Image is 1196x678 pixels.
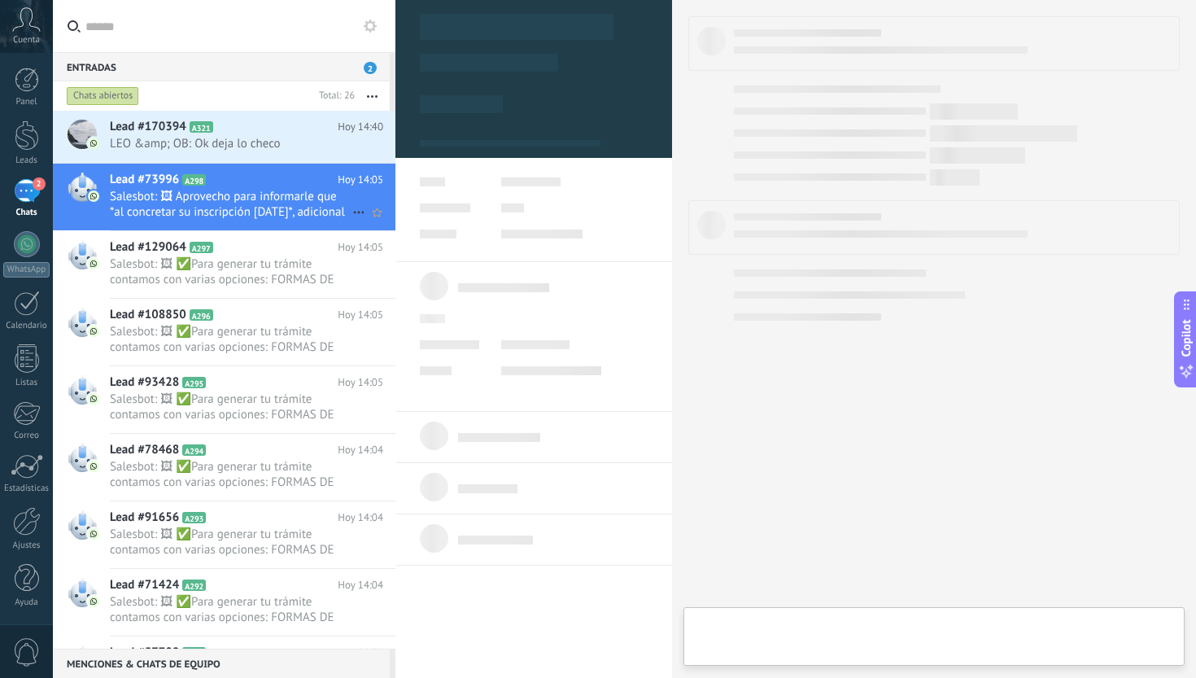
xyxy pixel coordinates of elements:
[53,501,395,568] a: Lead #91656 A293 Hoy 14:04 Salesbot: 🖼 ✅Para generar tu trámite contamos con varias opciones: FOR...
[53,569,395,636] a: Lead #71424 A292 Hoy 14:04 Salesbot: 🖼 ✅Para generar tu trámite contamos con varias opciones: FOR...
[338,239,383,256] span: Hoy 14:05
[338,172,383,188] span: Hoy 14:05
[190,242,213,253] span: A297
[88,461,99,472] img: com.amocrm.amocrmwa.svg
[3,155,50,166] div: Leads
[110,256,352,287] span: Salesbot: 🖼 ✅Para generar tu trámite contamos con varias opciones: FORMAS DE PAGO: Cargo a tarjet...
[110,391,352,422] span: Salesbot: 🖼 ✅Para generar tu trámite contamos con varias opciones: FORMAS DE PAGO: Cargo a tarjet...
[110,510,179,526] span: Lead #91656
[88,528,99,540] img: com.amocrm.amocrmwa.svg
[3,208,50,218] div: Chats
[364,62,377,74] span: 2
[182,174,206,186] span: A298
[190,309,213,321] span: A296
[312,88,355,104] div: Total: 26
[110,136,352,151] span: LEO &amp; OB: Ok deja lo checo
[338,374,383,391] span: Hoy 14:05
[88,596,99,607] img: com.amocrm.amocrmwa.svg
[3,597,50,608] div: Ayuda
[53,164,395,230] a: Lead #73996 A298 Hoy 14:05 Salesbot: 🖼 Aprovecho para informarle que *al concretar su inscripción...
[88,138,99,149] img: com.amocrm.amocrmwa.svg
[53,52,390,81] div: Entradas
[1178,319,1194,356] span: Copilot
[53,649,390,678] div: Menciones & Chats de equipo
[338,577,383,593] span: Hoy 14:04
[110,459,352,490] span: Salesbot: 🖼 ✅Para generar tu trámite contamos con varias opciones: FORMAS DE PAGO: Cargo a tarjet...
[182,377,206,388] span: A295
[182,647,206,658] span: A291
[53,366,395,433] a: Lead #93428 A295 Hoy 14:05 Salesbot: 🖼 ✅Para generar tu trámite contamos con varias opciones: FOR...
[53,299,395,365] a: Lead #108850 A296 Hoy 14:05 Salesbot: 🖼 ✅Para generar tu trámite contamos con varias opciones: FO...
[110,307,186,323] span: Lead #108850
[88,393,99,405] img: com.amocrm.amocrmwa.svg
[110,527,352,558] span: Salesbot: 🖼 ✅Para generar tu trámite contamos con varias opciones: FORMAS DE PAGO: Cargo a tarjet...
[88,190,99,202] img: com.amocrm.amocrmwa.svg
[88,326,99,337] img: com.amocrm.amocrmwa.svg
[110,239,186,256] span: Lead #129064
[3,483,50,494] div: Estadísticas
[110,189,352,220] span: Salesbot: 🖼 Aprovecho para informarle que *al concretar su inscripción [DATE]*, adicional recibir...
[182,512,206,523] span: A293
[110,594,352,625] span: Salesbot: 🖼 ✅Para generar tu trámite contamos con varias opciones: FORMAS DE PAGO: Cargo a tarjet...
[110,172,179,188] span: Lead #73996
[88,258,99,269] img: com.amocrm.amocrmwa.svg
[3,97,50,107] div: Panel
[338,119,383,135] span: Hoy 14:40
[190,121,213,133] span: A321
[110,324,352,355] span: Salesbot: 🖼 ✅Para generar tu trámite contamos con varias opciones: FORMAS DE PAGO: Cargo a tarjet...
[67,86,139,106] div: Chats abiertos
[110,645,179,661] span: Lead #57708
[338,510,383,526] span: Hoy 14:04
[110,577,179,593] span: Lead #71424
[53,111,395,163] a: Lead #170394 A321 Hoy 14:40 LEO &amp; OB: Ok deja lo checo
[110,442,179,458] span: Lead #78468
[33,177,46,190] span: 2
[110,119,186,135] span: Lead #170394
[3,262,50,278] div: WhatsApp
[3,540,50,551] div: Ajustes
[110,374,179,391] span: Lead #93428
[338,645,383,661] span: Hoy 14:04
[13,35,40,46] span: Cuenta
[182,580,206,591] span: A292
[53,231,395,298] a: Lead #129064 A297 Hoy 14:05 Salesbot: 🖼 ✅Para generar tu trámite contamos con varias opciones: FO...
[182,444,206,456] span: A294
[3,378,50,388] div: Listas
[53,434,395,501] a: Lead #78468 A294 Hoy 14:04 Salesbot: 🖼 ✅Para generar tu trámite contamos con varias opciones: FOR...
[338,442,383,458] span: Hoy 14:04
[3,321,50,331] div: Calendario
[3,431,50,441] div: Correo
[338,307,383,323] span: Hoy 14:05
[355,81,390,111] button: Más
